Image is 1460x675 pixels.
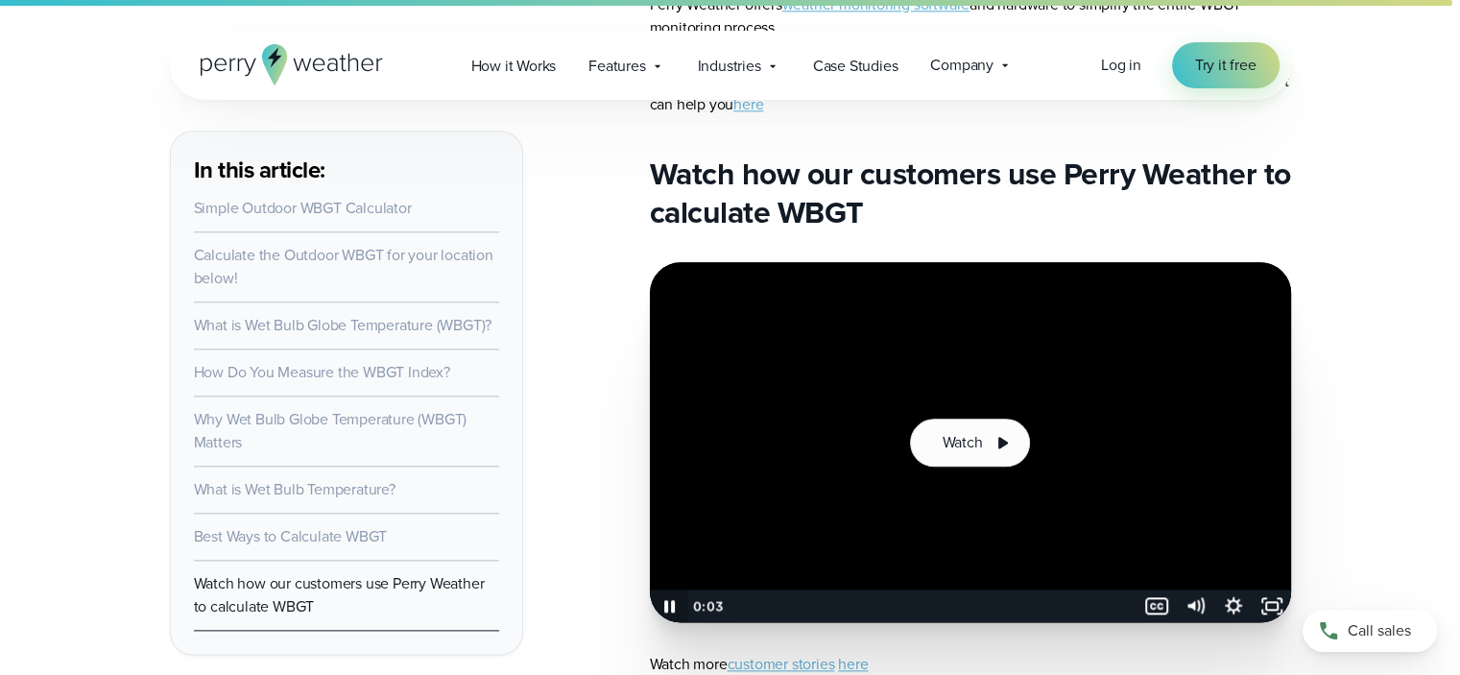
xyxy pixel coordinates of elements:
a: What is Wet Bulb Globe Temperature (WBGT)? [194,314,492,336]
a: Try it free [1172,42,1280,88]
span: Case Studies [813,55,898,78]
span: Company [930,54,993,77]
a: Simple Outdoor WBGT Calculator [194,197,412,219]
h2: Watch how our customers use Perry Weather to calculate WBGT [650,155,1291,231]
span: Industries [698,55,761,78]
a: Why Wet Bulb Globe Temperature (WBGT) Matters [194,408,467,453]
span: Log in [1101,54,1141,76]
a: Log in [1101,54,1141,77]
a: here [838,653,868,675]
a: Call sales [1303,610,1437,652]
a: Case Studies [797,46,915,85]
span: Watch [942,431,982,454]
span: Features [588,55,645,78]
button: Watch [910,419,1029,467]
a: How it Works [455,46,573,85]
h3: In this article: [194,155,499,185]
span: Try it free [1195,54,1257,77]
span: How it Works [471,55,557,78]
a: What is Wet Bulb Temperature? [194,478,395,500]
a: How Do You Measure the WBGT Index? [194,361,450,383]
span: Call sales [1348,619,1411,642]
a: here [733,93,763,115]
a: customer stories [728,653,835,675]
a: Calculate the Outdoor WBGT for your location below! [194,244,493,289]
a: Best Ways to Calculate WBGT [194,525,388,547]
a: Watch how our customers use Perry Weather to calculate WBGT [194,572,485,617]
